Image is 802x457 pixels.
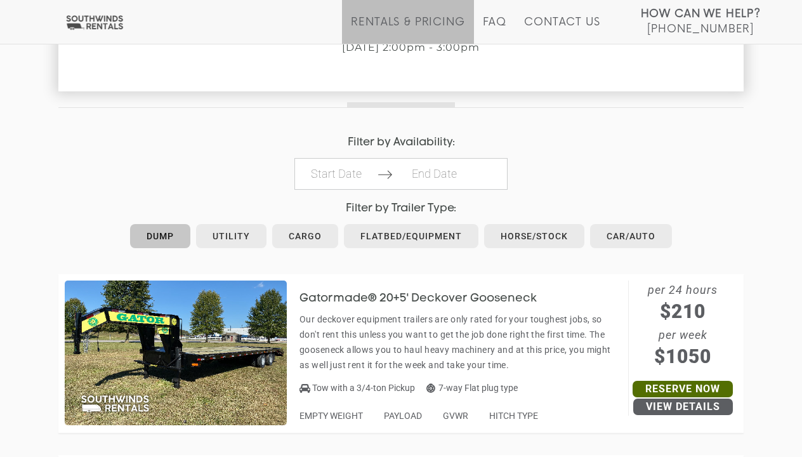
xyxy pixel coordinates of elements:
img: Southwinds Rentals Logo [63,15,126,30]
a: Flatbed/Equipment [344,224,478,248]
h4: Filter by Availability: [58,136,744,149]
a: How Can We Help? [PHONE_NUMBER] [641,6,761,34]
a: Dump [130,224,190,248]
a: Utility [196,224,266,248]
strong: How Can We Help? [641,8,761,20]
a: FAQ [483,16,507,44]
a: Cargo [272,224,338,248]
a: Car/Auto [590,224,672,248]
a: Horse/Stock [484,224,584,248]
span: EMPTY WEIGHT [299,411,363,421]
a: Gatormade® 20+5' Deckover Gooseneck [299,293,556,303]
a: Contact Us [524,16,600,44]
h4: Filter by Trailer Type: [58,202,744,215]
span: $210 [629,297,738,326]
span: 7-way Flat plug type [426,383,518,393]
span: Tow with a 3/4-ton Pickup [312,383,415,393]
a: Reserve Now [633,381,733,397]
p: [DATE] 2:00pm - 3:00pm [58,42,763,53]
span: [PHONE_NUMBER] [647,23,754,36]
img: SW012 - Gatormade 20+5' Deckover Gooseneck [65,281,287,425]
span: per 24 hours per week [629,281,738,371]
p: Our deckover equipment trailers are only rated for your toughest jobs, so don't rent this unless ... [299,312,622,373]
span: PAYLOAD [384,411,422,421]
a: Rentals & Pricing [351,16,464,44]
a: View Details [633,399,733,415]
span: GVWR [443,411,468,421]
h3: Gatormade® 20+5' Deckover Gooseneck [299,293,556,305]
span: $1050 [629,342,738,371]
span: HITCH TYPE [489,411,538,421]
